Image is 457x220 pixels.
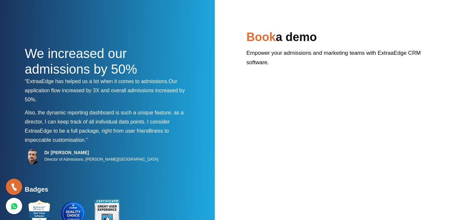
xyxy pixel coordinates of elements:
[25,79,169,84] span: “ExtraaEdge has helped us a lot when it comes to admissions.
[25,119,170,143] span: I consider ExtraaEdge to be a full package, right from user friendliness to impeccable customisat...
[246,30,276,44] span: Book
[246,48,432,72] p: Empower your admissions and marketing teams with ExtraaEdge CRM software.
[44,155,158,163] p: Director of Admissions, [PERSON_NAME][GEOGRAPHIC_DATA]
[25,110,184,125] span: Also, the dynamic reporting dashboard is such a unique feature, as a director, I can keep track o...
[25,46,137,76] span: We increased our admissions by 50%
[44,150,158,155] h5: Dr [PERSON_NAME]
[25,79,185,102] span: Our application flow increased by 3X and overall admissions increased by 50%.
[25,185,191,197] h4: Badges
[246,29,432,48] h2: a demo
